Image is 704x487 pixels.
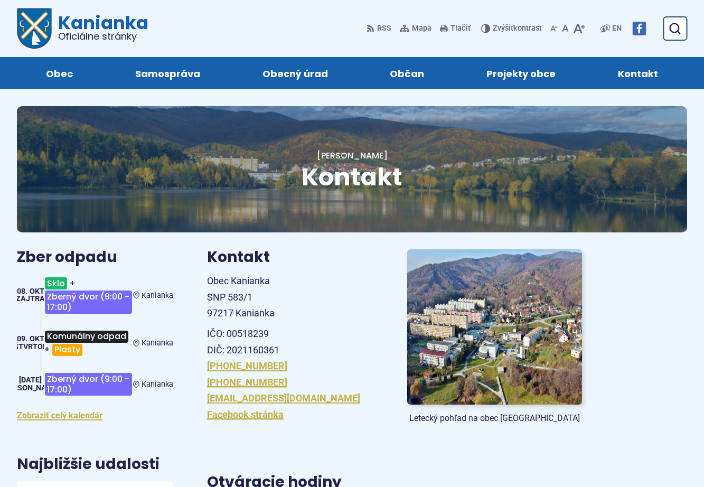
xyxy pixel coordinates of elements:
span: EN [612,22,622,35]
button: Zväčšiť veľkosť písma [571,17,587,40]
h3: Kontakt [207,249,382,266]
p: IČO: 00518239 DIČ: 2021160361 [207,326,382,358]
a: [EMAIL_ADDRESS][DOMAIN_NAME] [207,392,360,404]
a: RSS [367,17,393,40]
a: Zobraziť celý kalendár [17,410,102,420]
a: Projekty obce [466,57,576,89]
span: Občan [390,57,424,89]
a: Obecný úrad [242,57,349,89]
span: Zberný dvor (9:00 - 17:00) [45,291,132,313]
span: Samospráva [135,57,200,89]
a: [PHONE_NUMBER] [207,360,287,371]
span: Kanianka [142,291,173,300]
span: Kanianka [142,339,173,348]
span: RSS [377,22,391,35]
span: Zajtra [16,294,45,303]
a: Samospráva [115,57,221,89]
a: EN [610,22,624,35]
a: Mapa [398,17,434,40]
a: [PHONE_NUMBER] [207,377,287,388]
img: Prejsť na Facebook stránku [632,22,646,35]
span: [PERSON_NAME] [2,383,60,392]
span: Sklo [45,277,67,289]
span: kontrast [493,24,542,33]
button: Zmenšiť veľkosť písma [548,17,560,40]
span: 09. okt [17,334,44,343]
span: Kontakt [618,57,658,89]
span: Plasty [52,344,82,356]
h3: + [44,326,133,360]
figcaption: Letecký pohľad na obec [GEOGRAPHIC_DATA] [407,413,582,424]
h3: Najbližšie udalosti [17,456,159,473]
span: Zberný dvor (9:00 - 17:00) [45,373,132,396]
a: Zberný dvor (9:00 - 17:00) Kanianka [DATE] [PERSON_NAME] [17,369,173,400]
span: Obec Kanianka SNP 583/1 97217 Kanianka [207,275,275,319]
span: Oficiálne stránky [58,32,148,41]
span: Tlačiť [450,24,471,33]
span: 08. okt [17,287,44,296]
span: štvrtok [14,342,48,351]
span: Kontakt [302,160,402,194]
span: [DATE] [19,376,42,385]
span: Kanianka [142,380,173,389]
a: Facebook stránka [207,409,284,420]
a: [PERSON_NAME] [317,149,388,162]
span: Projekty obce [486,57,556,89]
a: Sklo+Zberný dvor (9:00 - 17:00) Kanianka 08. okt Zajtra [17,273,173,317]
h3: Zber odpadu [17,249,173,266]
a: Kontakt [597,57,679,89]
h3: + [44,273,133,317]
a: Komunálny odpad+Plasty Kanianka 09. okt štvrtok [17,326,173,360]
span: Komunálny odpad [45,331,128,343]
img: Prejsť na domovskú stránku [17,8,52,49]
span: Obec [46,57,73,89]
button: Zvýšiťkontrast [481,17,544,40]
a: Občan [370,57,445,89]
span: Mapa [412,22,431,35]
a: Logo Kanianka, prejsť na domovskú stránku. [17,8,148,49]
span: Zvýšiť [493,24,513,33]
button: Nastaviť pôvodnú veľkosť písma [560,17,571,40]
span: Kanianka [52,14,148,41]
a: Obec [25,57,93,89]
button: Tlačiť [438,17,473,40]
span: Obecný úrad [262,57,328,89]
